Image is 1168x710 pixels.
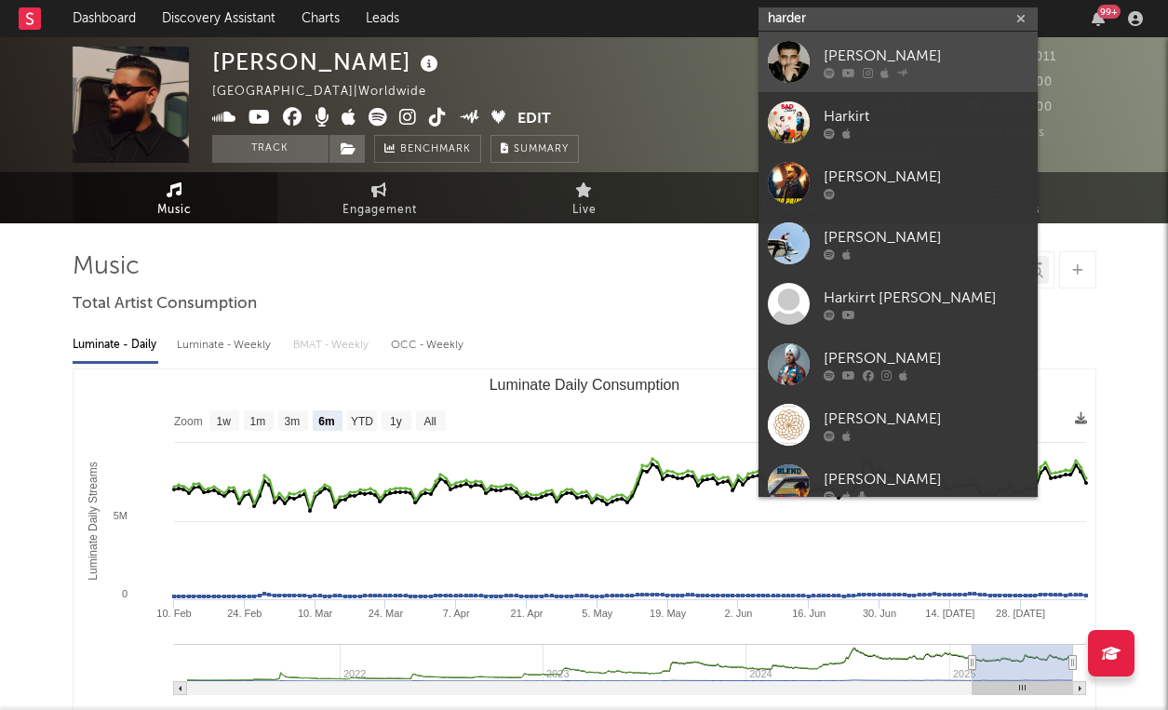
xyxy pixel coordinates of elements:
span: Music [157,199,192,221]
div: [PERSON_NAME] [824,468,1028,490]
a: Benchmark [374,135,481,163]
button: 99+ [1092,11,1105,26]
text: 6m [318,415,334,428]
text: 10. Feb [156,608,191,619]
span: Benchmark [400,139,471,161]
a: Engagement [277,172,482,223]
span: 16,202,204 Monthly Listeners [840,127,1045,139]
text: 7. Apr [442,608,469,619]
text: 5M [113,510,127,521]
a: [PERSON_NAME] [759,32,1038,92]
div: Harkirt [824,105,1028,127]
text: Luminate Daily Consumption [489,377,679,393]
div: Harkirrt [PERSON_NAME] [824,287,1028,309]
a: [PERSON_NAME] [759,213,1038,274]
button: Summary [490,135,579,163]
text: 19. May [650,608,687,619]
div: OCC - Weekly [391,329,465,361]
div: [GEOGRAPHIC_DATA] | Worldwide [212,81,448,103]
text: 24. Mar [368,608,403,619]
span: Total Artist Consumption [73,293,257,315]
a: [PERSON_NAME] [759,455,1038,516]
input: Search for artists [759,7,1038,31]
div: 99 + [1097,5,1121,19]
text: 1w [216,415,231,428]
text: 0 [121,588,127,599]
text: 28. [DATE] [996,608,1045,619]
a: Harkirrt [PERSON_NAME] [759,274,1038,334]
text: 3m [284,415,300,428]
text: 14. [DATE] [925,608,974,619]
a: [PERSON_NAME] [759,395,1038,455]
text: 10. Mar [297,608,332,619]
div: Luminate - Daily [73,329,158,361]
text: All [423,415,436,428]
text: YTD [350,415,372,428]
span: Engagement [342,199,417,221]
div: [PERSON_NAME] [824,166,1028,188]
text: 21. Apr [510,608,543,619]
a: Live [482,172,687,223]
span: Live [572,199,597,221]
div: [PERSON_NAME] [212,47,443,77]
text: 16. Jun [792,608,826,619]
text: 1m [249,415,265,428]
a: [PERSON_NAME] [759,334,1038,395]
div: [PERSON_NAME] [824,226,1028,248]
text: 24. Feb [227,608,262,619]
div: [PERSON_NAME] [824,408,1028,430]
text: Zoom [174,415,203,428]
text: Luminate Daily Streams [86,462,99,580]
a: Music [73,172,277,223]
text: 2. Jun [724,608,752,619]
text: 5. May [582,608,613,619]
a: Audience [687,172,892,223]
button: Track [212,135,329,163]
div: [PERSON_NAME] [824,45,1028,67]
div: Luminate - Weekly [177,329,275,361]
text: 30. Jun [862,608,895,619]
a: [PERSON_NAME] [759,153,1038,213]
text: 1y [390,415,402,428]
div: [PERSON_NAME] [824,347,1028,369]
button: Edit [517,108,551,131]
span: Summary [514,144,569,154]
a: Harkirt [759,92,1038,153]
